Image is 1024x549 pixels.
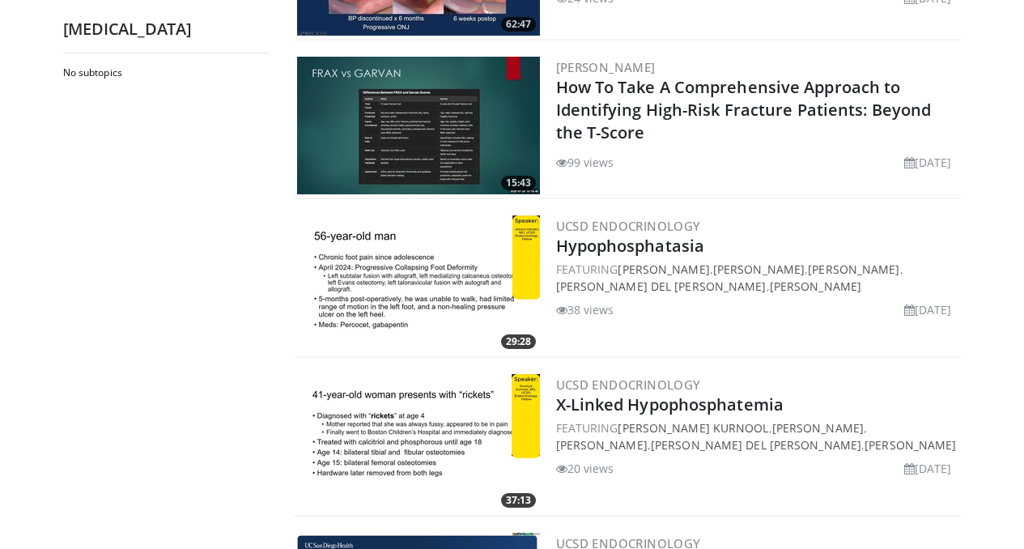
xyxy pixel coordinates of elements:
[772,420,864,436] a: [PERSON_NAME]
[501,493,536,508] span: 37:13
[297,374,540,512] a: 37:13
[556,76,932,143] a: How To Take A Comprehensive Approach to Identifying High-Risk Fracture Patients: Beyond the T-Score
[556,460,614,477] li: 20 views
[501,17,536,32] span: 62:47
[297,215,540,353] img: c9d58112-bec3-47ec-95ba-92c3af61356b.png.300x170_q85_crop-smart_upscale.png
[297,215,540,353] a: 29:28
[865,437,956,453] a: [PERSON_NAME]
[556,235,705,257] a: Hypophosphatasia
[713,262,805,277] a: [PERSON_NAME]
[556,377,701,393] a: UCSD Endocrinology
[556,154,614,171] li: 99 views
[556,261,958,295] div: FEATURING , , , ,
[618,420,768,436] a: [PERSON_NAME] Kurnool
[297,374,540,512] img: c87e110d-9102-418f-8180-1e1b0d7aeda6.png.300x170_q85_crop-smart_upscale.png
[904,301,952,318] li: [DATE]
[556,419,958,453] div: FEATURING , , , ,
[904,460,952,477] li: [DATE]
[808,262,899,277] a: [PERSON_NAME]
[651,437,861,453] a: [PERSON_NAME] Del [PERSON_NAME]
[297,57,540,194] img: 4efb8f2d-c86b-4742-a7d2-c2787e630d93.300x170_q85_crop-smart_upscale.jpg
[63,19,270,40] h2: [MEDICAL_DATA]
[770,279,861,294] a: [PERSON_NAME]
[556,218,701,234] a: UCSD Endocrinology
[904,154,952,171] li: [DATE]
[556,394,784,415] a: X-Linked Hypophosphatemia
[556,279,767,294] a: [PERSON_NAME] Del [PERSON_NAME]
[556,301,614,318] li: 38 views
[501,334,536,349] span: 29:28
[618,262,709,277] a: [PERSON_NAME]
[556,437,648,453] a: [PERSON_NAME]
[501,176,536,190] span: 15:43
[556,59,656,75] a: [PERSON_NAME]
[297,57,540,194] a: 15:43
[63,66,266,79] h2: No subtopics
